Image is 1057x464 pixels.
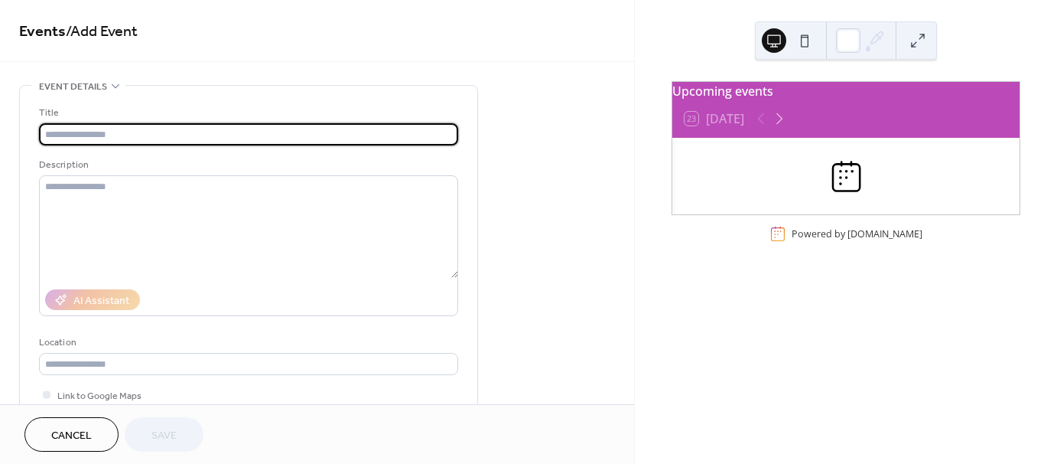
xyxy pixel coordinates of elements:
[39,335,455,351] div: Location
[66,17,138,47] span: / Add Event
[57,388,141,404] span: Link to Google Maps
[24,417,119,452] button: Cancel
[51,428,92,444] span: Cancel
[792,227,922,240] div: Powered by
[19,17,66,47] a: Events
[39,105,455,121] div: Title
[847,227,922,240] a: [DOMAIN_NAME]
[672,82,1020,100] div: Upcoming events
[39,79,107,95] span: Event details
[39,157,455,173] div: Description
